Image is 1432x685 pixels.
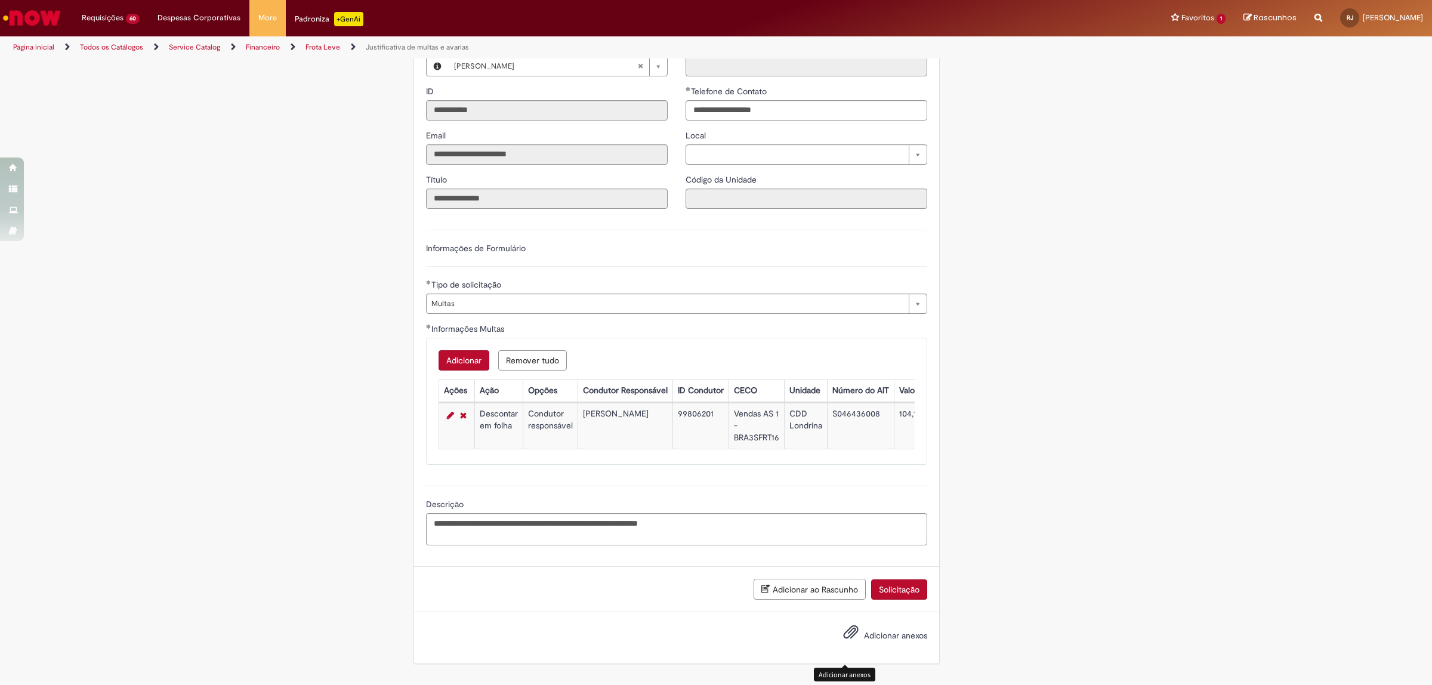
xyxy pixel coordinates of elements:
span: Obrigatório Preenchido [686,87,691,91]
span: Despesas Corporativas [158,12,240,24]
a: Editar Linha 1 [444,408,457,422]
span: [PERSON_NAME] [1363,13,1423,23]
th: Ação [474,379,523,402]
abbr: Limpar campo Favorecido [631,57,649,76]
label: Somente leitura - Código da Unidade [686,174,759,186]
td: 104,13 [894,403,934,449]
ul: Trilhas de página [9,36,946,58]
textarea: Descrição [426,513,927,546]
span: More [258,12,277,24]
span: Somente leitura - Email [426,130,448,141]
div: Padroniza [295,12,363,26]
span: Local [686,130,708,141]
span: Obrigatório Preenchido [426,324,431,329]
label: Informações de Formulário [426,243,526,254]
input: Telefone de Contato [686,100,927,121]
a: Página inicial [13,42,54,52]
td: [PERSON_NAME] [578,403,672,449]
span: RJ [1347,14,1353,21]
button: Adicionar anexos [840,621,862,649]
td: 99806201 [672,403,729,449]
th: Ações [439,379,474,402]
th: Valor R$ [894,379,934,402]
input: Título [426,189,668,209]
label: Somente leitura - Título [426,174,449,186]
button: Adicionar ao Rascunho [754,579,866,600]
td: Condutor responsável [523,403,578,449]
input: ID [426,100,668,121]
span: Telefone de Contato [691,86,769,97]
span: Descrição [426,499,466,510]
td: Descontar em folha [474,403,523,449]
span: Rascunhos [1254,12,1297,23]
label: Somente leitura - ID [426,85,436,97]
span: Adicionar anexos [864,630,927,641]
button: Solicitação [871,579,927,600]
th: Número do AIT [827,379,894,402]
a: Remover linha 1 [457,408,470,422]
div: Adicionar anexos [814,668,875,681]
a: Justificativa de multas e avarias [366,42,469,52]
span: Somente leitura - ID [426,86,436,97]
a: Financeiro [246,42,280,52]
button: Remove all rows for Informações Multas [498,350,567,371]
button: Add a row for Informações Multas [439,350,489,371]
span: Somente leitura - Título [426,174,449,185]
a: Todos os Catálogos [80,42,143,52]
span: Informações Multas [431,323,507,334]
span: Tipo de solicitação [431,279,504,290]
a: Rascunhos [1243,13,1297,24]
td: CDD Londrina [784,403,827,449]
input: Código da Unidade [686,189,927,209]
img: ServiceNow [1,6,63,30]
button: Favorecido, Visualizar este registro Ryan Jacinto [427,57,448,76]
td: Vendas AS 1 - BRA3SFRT16 [729,403,784,449]
input: Departamento [686,56,927,76]
p: +GenAi [334,12,363,26]
th: CECO [729,379,784,402]
span: Requisições [82,12,124,24]
th: Unidade [784,379,827,402]
th: Opções [523,379,578,402]
input: Email [426,144,668,165]
th: Condutor Responsável [578,379,672,402]
span: [PERSON_NAME] [454,57,637,76]
a: Limpar campo Local [686,144,927,165]
a: Service Catalog [169,42,220,52]
a: Frota Leve [305,42,340,52]
td: S046436008 [827,403,894,449]
a: [PERSON_NAME]Limpar campo Favorecido [448,57,667,76]
th: ID Condutor [672,379,729,402]
label: Somente leitura - Email [426,129,448,141]
span: 1 [1217,14,1226,24]
span: Multas [431,294,903,313]
span: 60 [126,14,140,24]
span: Somente leitura - Código da Unidade [686,174,759,185]
span: Obrigatório Preenchido [426,280,431,285]
span: Favoritos [1181,12,1214,24]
